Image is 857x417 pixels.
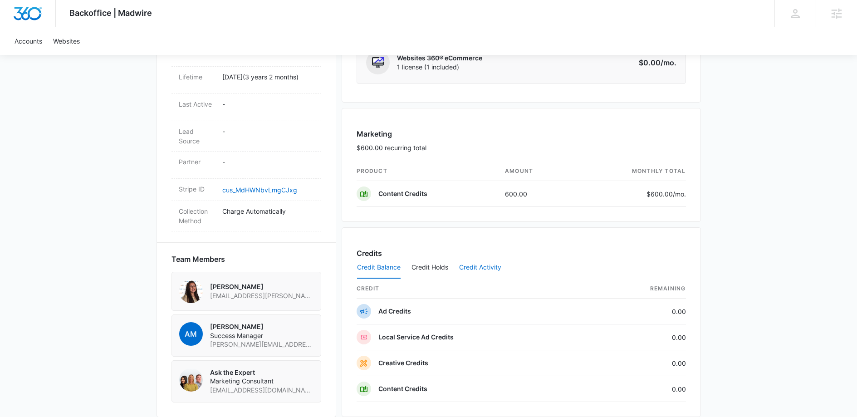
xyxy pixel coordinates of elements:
p: Local Service Ad Credits [378,333,454,342]
td: 0.00 [590,350,686,376]
p: $600.00 [643,189,686,199]
p: Creative Credits [378,358,428,368]
p: [PERSON_NAME] [210,282,313,291]
dt: Last Active [179,99,215,109]
th: product [357,162,498,181]
div: Collection MethodCharge Automatically [171,201,321,231]
dt: Lifetime [179,72,215,82]
h3: Marketing [357,128,426,139]
span: [EMAIL_ADDRESS][DOMAIN_NAME] [210,386,313,395]
span: [PERSON_NAME][EMAIL_ADDRESS][PERSON_NAME][DOMAIN_NAME] [210,340,313,349]
div: Stripe IDcus_MdHWNbvLmgCJxg [171,179,321,201]
p: Ask the Expert [210,368,313,377]
th: monthly total [575,162,686,181]
p: Charge Automatically [222,206,314,216]
p: Content Credits [378,189,427,198]
a: Websites [48,27,85,55]
span: [EMAIL_ADDRESS][PERSON_NAME][DOMAIN_NAME] [210,291,313,300]
p: [PERSON_NAME] [210,322,313,331]
span: Team Members [171,254,225,265]
th: Remaining [590,279,686,299]
button: Credit Holds [411,257,448,279]
td: 0.00 [590,324,686,350]
div: Lifetime[DATE](3 years 2 months) [171,67,321,94]
img: Audriana Talamantes [179,280,203,303]
div: Last Active- [171,94,321,121]
th: amount [498,162,575,181]
p: Content Credits [378,384,427,393]
dt: Partner [179,157,215,167]
a: Accounts [9,27,48,55]
a: cus_MdHWNbvLmgCJxg [222,186,297,194]
span: /mo. [661,58,676,67]
button: Credit Activity [459,257,501,279]
td: 0.00 [590,376,686,402]
p: - [222,99,314,109]
h3: Credits [357,248,382,259]
p: - [222,127,314,136]
p: $600.00 recurring total [357,143,426,152]
td: 0.00 [590,299,686,324]
p: [DATE] ( 3 years 2 months ) [222,72,314,82]
div: Partner- [171,152,321,179]
span: AM [179,322,203,346]
dt: Stripe ID [179,184,215,194]
span: /mo. [673,190,686,198]
span: Success Manager [210,331,313,340]
img: Ask the Expert [179,368,203,392]
span: 1 license (1 included) [397,63,482,72]
p: $0.00 [634,57,676,68]
div: Lead Source- [171,121,321,152]
td: 600.00 [498,181,575,207]
p: Websites 360® eCommerce [397,54,482,63]
button: Credit Balance [357,257,401,279]
span: Marketing Consultant [210,377,313,386]
dt: Lead Source [179,127,215,146]
p: Ad Credits [378,307,411,316]
dt: Collection Method [179,206,215,226]
p: - [222,157,314,167]
span: Backoffice | Madwire [69,8,152,18]
th: credit [357,279,590,299]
